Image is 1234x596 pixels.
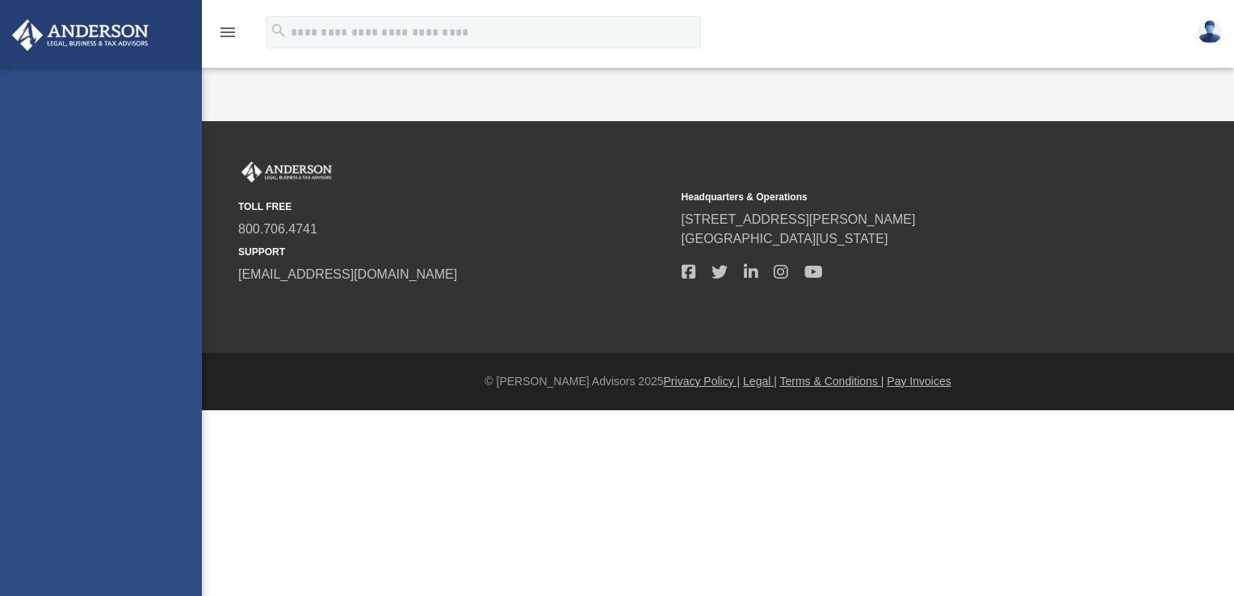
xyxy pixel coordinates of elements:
[270,22,288,40] i: search
[238,245,670,259] small: SUPPORT
[218,23,237,42] i: menu
[218,31,237,42] a: menu
[238,162,335,183] img: Anderson Advisors Platinum Portal
[887,375,951,388] a: Pay Invoices
[664,375,741,388] a: Privacy Policy |
[1198,20,1222,44] img: User Pic
[780,375,884,388] a: Terms & Conditions |
[7,19,153,51] img: Anderson Advisors Platinum Portal
[238,267,457,281] a: [EMAIL_ADDRESS][DOMAIN_NAME]
[238,222,317,236] a: 800.706.4741
[682,232,888,246] a: [GEOGRAPHIC_DATA][US_STATE]
[743,375,777,388] a: Legal |
[682,190,1114,204] small: Headquarters & Operations
[238,199,670,214] small: TOLL FREE
[202,373,1234,390] div: © [PERSON_NAME] Advisors 2025
[682,212,916,226] a: [STREET_ADDRESS][PERSON_NAME]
